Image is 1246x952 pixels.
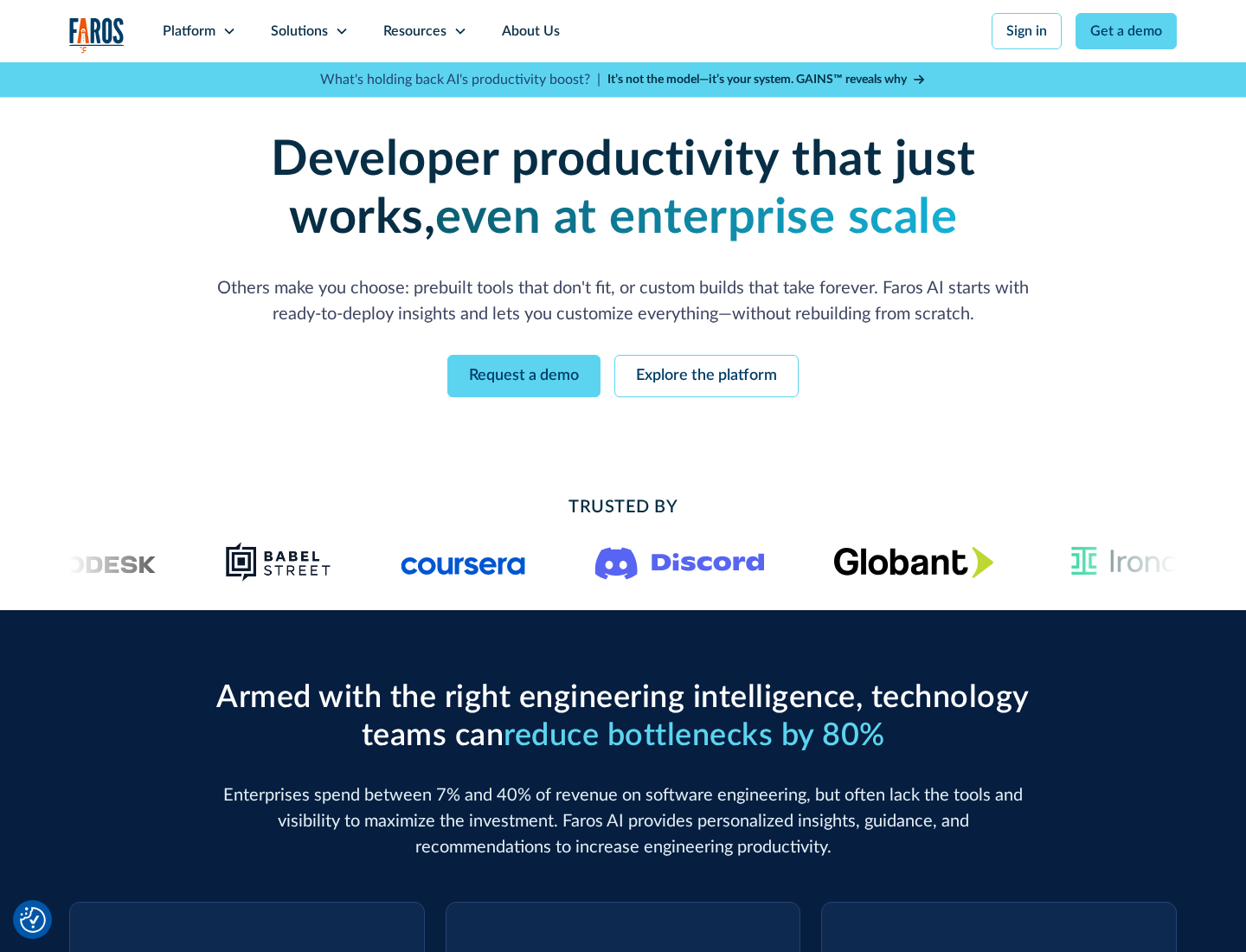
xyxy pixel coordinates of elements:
img: Logo of the analytics and reporting company Faros. [69,17,125,53]
div: Resources [383,21,446,42]
span: reduce bottlenecks by 80% [504,720,885,751]
img: Logo of the online learning platform Coursera. [401,548,526,576]
div: Solutions [271,21,328,42]
a: home [69,17,125,53]
strong: Developer productivity that just works, [271,136,976,242]
a: Request a demo [447,355,601,397]
p: Enterprises spend between 7% and 40% of revenue on software engineering, but often lack the tools... [208,782,1038,860]
img: Logo of the communication platform Discord. [595,544,765,580]
h2: Trusted By [208,494,1038,520]
strong: It’s not the model—it’s your system. GAINS™ reveals why [607,74,907,86]
h2: Armed with the right engineering intelligence, technology teams can [208,679,1038,754]
a: It’s not the model—it’s your system. GAINS™ reveals why [607,71,926,89]
a: Explore the platform [614,355,799,397]
strong: even at enterprise scale [435,194,957,242]
div: Platform [163,21,215,42]
p: What's holding back AI's productivity boost? | [320,69,601,90]
img: Globant's logo [834,546,994,578]
img: Revisit consent button [20,907,46,933]
button: Cookie Settings [20,907,46,933]
img: Babel Street logo png [226,541,332,582]
a: Sign in [992,13,1062,49]
a: Get a demo [1076,13,1177,49]
p: Others make you choose: prebuilt tools that don't fit, or custom builds that take forever. Faros ... [208,275,1038,327]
